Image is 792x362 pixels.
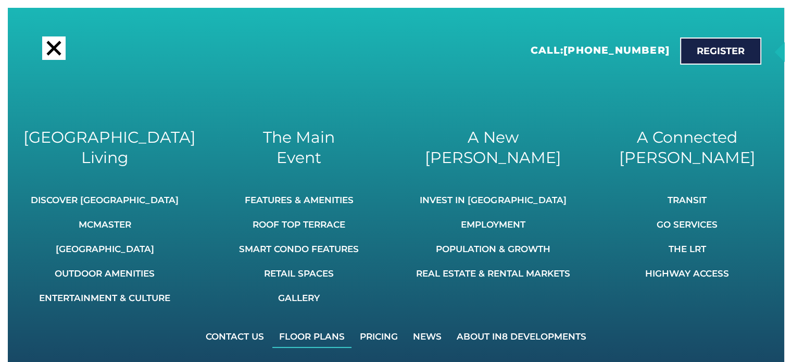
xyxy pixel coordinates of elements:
[31,262,179,285] a: Outdoor Amenities
[239,189,359,211] a: Features & Amenities
[412,127,575,168] h2: A New [PERSON_NAME]
[353,325,405,348] a: Pricing
[645,213,729,236] a: GO Services
[450,325,593,348] a: About IN8 Developments
[31,213,179,236] a: McMaster
[416,262,570,285] a: Real Estate & Rental Markets
[416,189,570,211] a: Invest In [GEOGRAPHIC_DATA]
[645,189,729,211] a: Transit
[239,213,359,236] a: Roof Top Terrace
[239,189,359,309] nav: Menu
[272,325,351,348] a: Floor Plans
[199,325,593,348] nav: Menu
[680,38,761,65] a: Register
[645,238,729,260] a: The LRT
[31,238,179,260] a: [GEOGRAPHIC_DATA]
[416,189,570,285] nav: Menu
[239,286,359,309] a: Gallery
[416,238,570,260] a: Population & Growth
[23,127,186,168] h2: [GEOGRAPHIC_DATA] Living
[31,189,179,211] a: Discover [GEOGRAPHIC_DATA]
[606,127,769,168] h2: A Connected [PERSON_NAME]
[406,325,448,348] a: News
[31,189,179,309] nav: Menu
[563,44,669,56] a: [PHONE_NUMBER]
[531,44,670,57] h2: Call:
[239,262,359,285] a: Retail Spaces
[645,262,729,285] a: Highway Access
[239,238,359,260] a: Smart Condo Features
[218,127,381,168] h2: The Main Event
[697,46,745,56] span: Register
[31,286,179,309] a: Entertainment & Culture
[199,325,271,348] a: Contact Us
[416,213,570,236] a: Employment
[645,189,729,285] nav: Menu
